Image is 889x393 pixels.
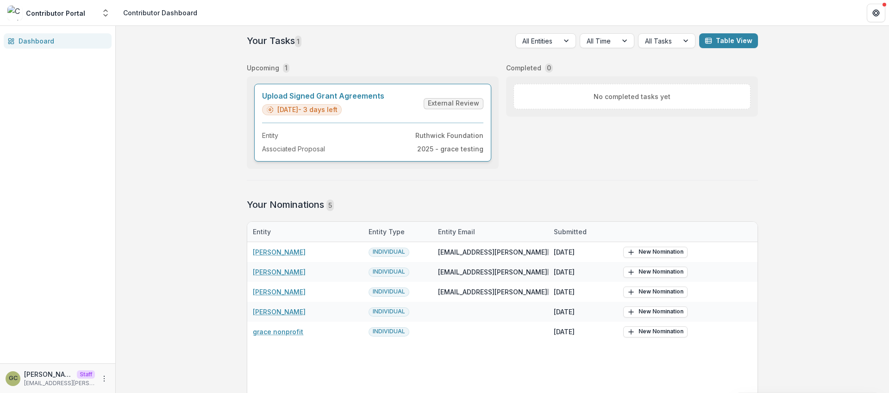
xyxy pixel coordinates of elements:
div: Entity Email [432,222,548,242]
div: Grace Chang [9,375,18,381]
button: Get Help [867,4,885,22]
div: Entity Type [363,222,432,242]
a: Dashboard [4,33,112,49]
div: Entity Email [432,227,481,237]
p: Completed [506,63,541,73]
a: Upload Signed Grant Agreements [262,92,384,100]
div: [DATE] [548,282,618,302]
div: Submitted [548,222,618,242]
a: New Nomination [623,267,688,278]
div: Contributor Portal [26,8,85,18]
div: Entity [247,227,276,237]
a: New Nomination [623,326,688,337]
span: 1 [295,36,301,47]
div: Submitted [548,227,592,237]
div: Entity Type [363,227,410,237]
p: [PERSON_NAME] [24,369,73,379]
div: Entity [247,222,363,242]
span: INDIVIDUAL [373,288,405,295]
div: [EMAIL_ADDRESS][PERSON_NAME][DOMAIN_NAME] [432,262,548,282]
p: Staff [77,370,95,379]
div: Dashboard [19,36,104,46]
span: INDIVIDUAL [373,328,405,335]
a: New Nomination [623,306,688,318]
p: 0 [547,63,551,73]
button: Table View [699,33,758,48]
div: [DATE] [548,262,618,282]
div: [EMAIL_ADDRESS][PERSON_NAME][DOMAIN_NAME] [432,282,548,302]
a: [PERSON_NAME] [253,307,306,317]
h2: Your Tasks [247,35,301,46]
span: INDIVIDUAL [373,249,405,255]
nav: breadcrumb [119,6,201,19]
a: grace nonprofit [253,327,303,337]
p: [EMAIL_ADDRESS][PERSON_NAME][DOMAIN_NAME] [24,379,95,387]
a: New Nomination [623,247,688,258]
a: New Nomination [623,287,688,298]
div: [DATE] [548,322,618,342]
div: [EMAIL_ADDRESS][PERSON_NAME][DOMAIN_NAME] [432,242,548,262]
span: INDIVIDUAL [373,268,405,275]
a: [PERSON_NAME] [253,287,306,297]
button: More [99,373,110,384]
div: [DATE] [548,302,618,322]
h2: Your Nominations [247,199,758,210]
div: Contributor Dashboard [123,8,197,18]
a: [PERSON_NAME] [253,247,306,257]
div: [DATE] [548,242,618,262]
span: INDIVIDUAL [373,308,405,315]
span: 5 [326,200,334,211]
a: [PERSON_NAME] [253,267,306,277]
p: No completed tasks yet [594,92,670,101]
img: Contributor Portal [7,6,22,20]
button: Open entity switcher [99,4,112,22]
p: Upcoming [247,63,279,73]
p: 1 [285,63,288,73]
